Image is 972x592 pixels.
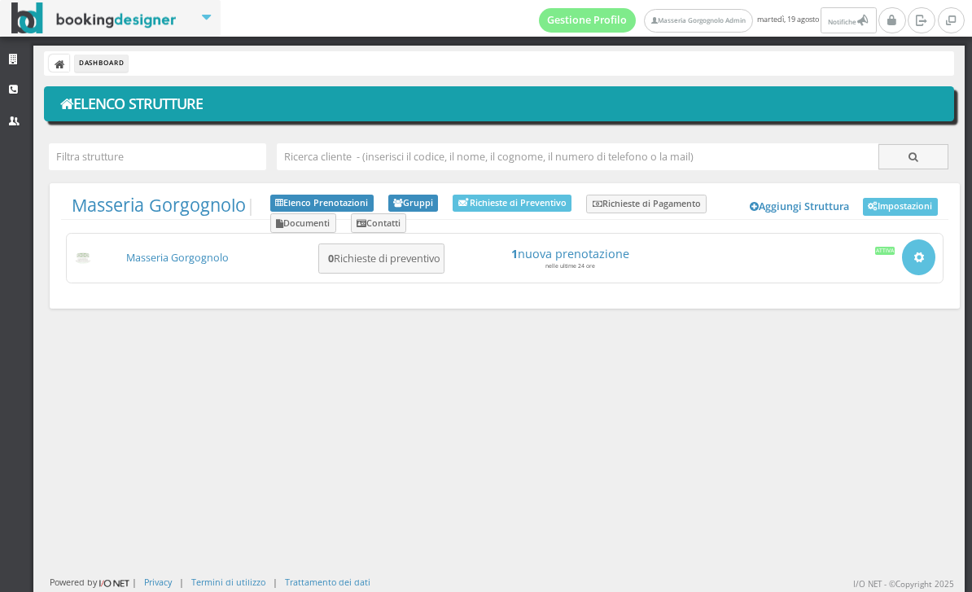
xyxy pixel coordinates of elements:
div: | [179,576,184,588]
a: Termini di utilizzo [191,576,265,588]
a: 1nuova prenotazione [457,247,683,261]
a: Richieste di Pagamento [586,195,707,214]
a: Documenti [270,213,336,233]
h4: nuova prenotazione [457,247,683,261]
li: Dashboard [75,55,128,72]
h5: Richieste di preventivo [323,252,440,265]
a: Impostazioni [863,198,938,216]
a: Masseria Gorgognolo [72,193,246,217]
a: Gestione Profilo [539,8,637,33]
span: martedì, 19 agosto [539,7,879,33]
small: nelle ultime 24 ore [545,262,595,270]
div: Attiva [875,247,895,255]
a: Contatti [351,213,407,233]
a: Masseria Gorgognolo [126,251,229,265]
div: | [273,576,278,588]
a: Aggiungi Struttura [742,195,859,219]
a: Trattamento dei dati [285,576,370,588]
img: ionet_small_logo.png [97,577,132,590]
img: BookingDesigner.com [11,2,177,34]
button: Notifiche [821,7,876,33]
h1: Elenco Strutture [55,90,944,118]
a: Gruppi [388,195,439,213]
button: 0Richieste di preventivo [318,243,444,274]
img: 0603869b585f11eeb13b0a069e529790_max100.png [74,252,93,264]
b: 0 [328,252,334,265]
a: Richieste di Preventivo [453,195,571,212]
input: Filtra strutture [49,143,266,170]
a: Masseria Gorgognolo Admin [644,9,753,33]
input: Ricerca cliente - (inserisci il codice, il nome, il cognome, il numero di telefono o la mail) [277,143,879,170]
a: Privacy [144,576,172,588]
div: Powered by | [50,576,137,590]
strong: 1 [511,246,518,261]
a: Elenco Prenotazioni [270,195,374,213]
span: | [72,195,256,216]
